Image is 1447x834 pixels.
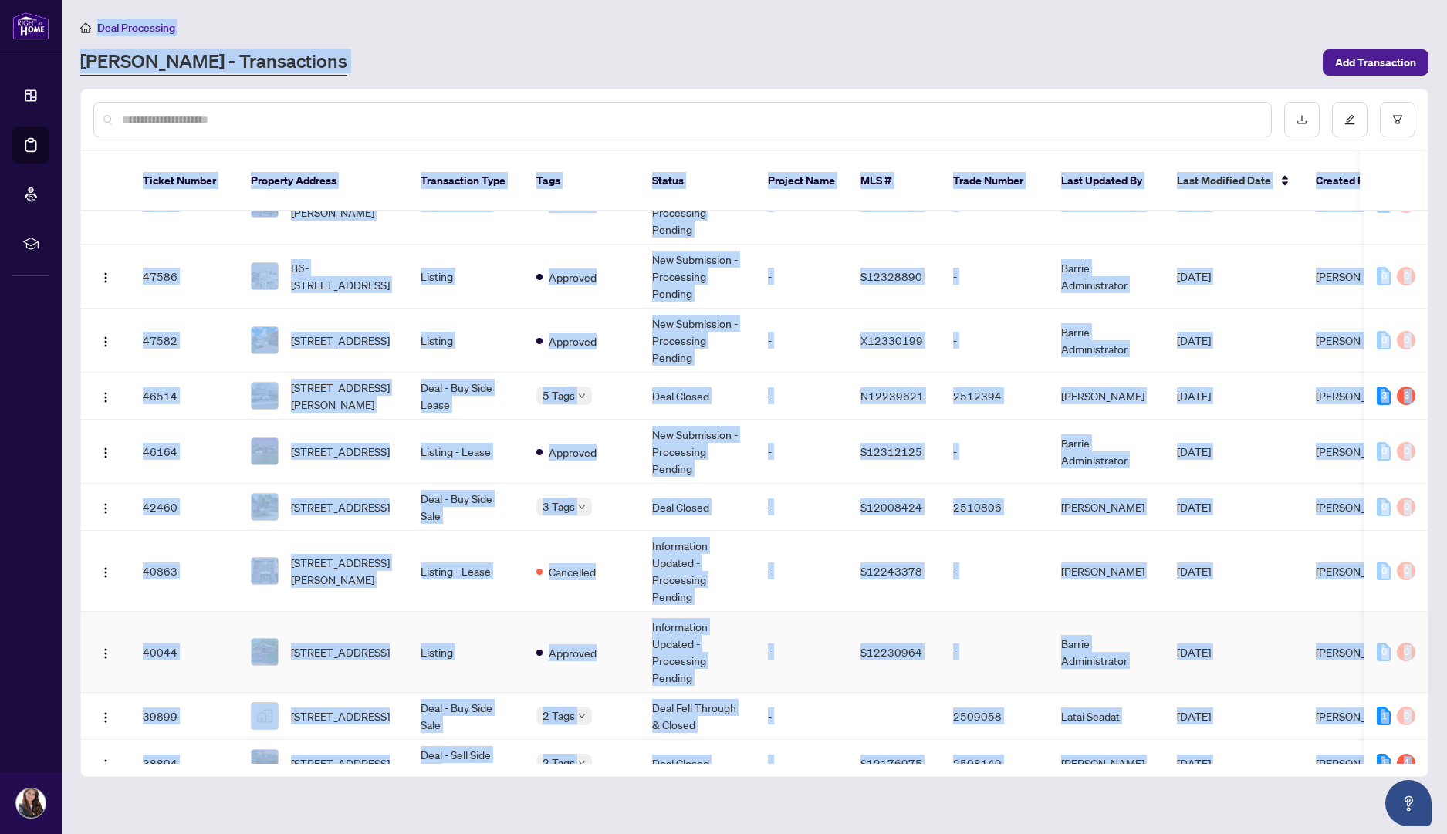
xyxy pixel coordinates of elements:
span: Approved [549,268,597,285]
div: 0 [1377,562,1391,580]
span: [PERSON_NAME] [1316,389,1399,403]
div: 3 [1397,387,1415,405]
span: down [578,759,586,767]
button: Logo [93,328,118,353]
div: 0 [1377,643,1391,661]
td: - [756,740,848,787]
button: Logo [93,264,118,289]
div: 0 [1397,498,1415,516]
td: New Submission - Processing Pending [640,420,756,484]
td: - [941,531,1049,612]
td: - [756,373,848,420]
td: Latai Seadat [1049,693,1165,740]
span: [PERSON_NAME] [1316,500,1399,514]
div: 0 [1397,267,1415,285]
span: [DATE] [1177,333,1211,347]
span: down [578,392,586,400]
span: Deal Processing [97,21,175,35]
div: 0 [1397,442,1415,461]
img: thumbnail-img [252,558,278,584]
td: 2512394 [941,373,1049,420]
img: thumbnail-img [252,703,278,729]
td: Barrie Administrator [1049,612,1165,693]
span: 2 Tags [543,754,575,772]
button: Logo [93,559,118,583]
th: Project Name [756,151,848,211]
th: MLS # [848,151,941,211]
td: - [756,531,848,612]
img: Logo [100,447,112,459]
span: Last Modified Date [1177,172,1271,189]
td: Information Updated - Processing Pending [640,531,756,612]
td: 2510806 [941,484,1049,531]
td: Barrie Administrator [1049,420,1165,484]
div: 0 [1377,442,1391,461]
span: 2 Tags [543,707,575,724]
th: Last Updated By [1049,151,1165,211]
td: - [756,309,848,373]
button: edit [1332,102,1368,137]
img: thumbnail-img [252,494,278,520]
img: Logo [100,647,112,660]
span: S12328890 [860,269,922,283]
button: Add Transaction [1323,49,1428,76]
span: Add Transaction [1335,50,1416,75]
td: - [756,245,848,309]
span: [DATE] [1177,389,1211,403]
img: Logo [100,272,112,284]
span: Approved [549,444,597,461]
td: Information Updated - Processing Pending [640,612,756,693]
td: 40863 [130,531,238,612]
span: [STREET_ADDRESS] [291,755,390,772]
span: [STREET_ADDRESS] [291,332,390,349]
span: X12330199 [860,333,923,347]
span: [STREET_ADDRESS][PERSON_NAME] [291,554,396,588]
th: Tags [524,151,640,211]
td: Listing - Lease [408,420,524,484]
td: - [941,612,1049,693]
th: Property Address [238,151,408,211]
span: [DATE] [1177,500,1211,514]
button: filter [1380,102,1415,137]
button: Logo [93,751,118,775]
td: Listing [408,612,524,693]
button: Logo [93,495,118,519]
td: 47582 [130,309,238,373]
img: thumbnail-img [252,383,278,409]
span: [PERSON_NAME] [1316,756,1399,770]
div: 0 [1397,331,1415,349]
td: Deal Closed [640,484,756,531]
span: 5 Tags [543,387,575,404]
td: 39899 [130,693,238,740]
button: Logo [93,640,118,664]
td: [PERSON_NAME] [1049,484,1165,531]
span: S12230964 [860,645,922,659]
td: 38894 [130,740,238,787]
img: Logo [100,711,112,724]
td: 2509058 [941,693,1049,740]
span: [DATE] [1177,444,1211,458]
td: 2508149 [941,740,1049,787]
div: 0 [1377,331,1391,349]
td: Deal Closed [640,373,756,420]
td: New Submission - Processing Pending [640,245,756,309]
a: [PERSON_NAME] - Transactions [80,49,347,76]
span: Cancelled [549,563,596,580]
span: filter [1392,114,1403,125]
span: S12176975 [860,756,922,770]
img: Logo [100,502,112,515]
span: [STREET_ADDRESS] [291,643,390,660]
div: 3 [1377,387,1391,405]
button: Open asap [1385,780,1432,826]
td: 46164 [130,420,238,484]
th: Last Modified Date [1165,151,1303,211]
td: - [941,245,1049,309]
td: - [756,420,848,484]
span: [DATE] [1177,756,1211,770]
td: Deal - Buy Side Lease [408,373,524,420]
th: Ticket Number [130,151,238,211]
img: Logo [100,336,112,348]
td: [PERSON_NAME] [1049,740,1165,787]
td: Listing - Lease [408,531,524,612]
span: Approved [549,644,597,661]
